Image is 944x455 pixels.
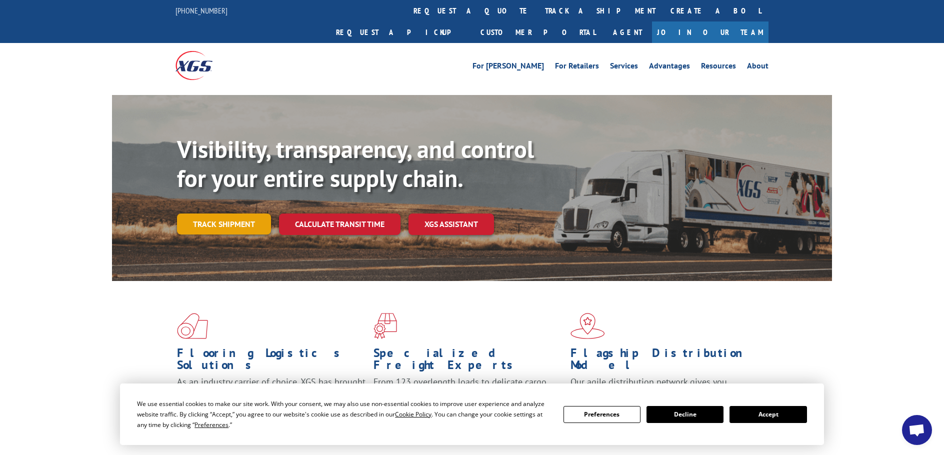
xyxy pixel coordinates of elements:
a: For [PERSON_NAME] [472,62,544,73]
img: xgs-icon-focused-on-flooring-red [373,313,397,339]
p: From 123 overlength loads to delicate cargo, our experienced staff knows the best way to move you... [373,376,562,420]
img: xgs-icon-flagship-distribution-model-red [570,313,605,339]
h1: Specialized Freight Experts [373,347,562,376]
button: Accept [729,406,806,423]
a: Calculate transit time [279,213,400,235]
h1: Flooring Logistics Solutions [177,347,366,376]
h1: Flagship Distribution Model [570,347,759,376]
span: As an industry carrier of choice, XGS has brought innovation and dedication to flooring logistics... [177,376,365,411]
a: Customer Portal [473,21,603,43]
span: Preferences [194,420,228,429]
button: Preferences [563,406,640,423]
a: Open chat [902,415,932,445]
img: xgs-icon-total-supply-chain-intelligence-red [177,313,208,339]
a: Track shipment [177,213,271,234]
a: [PHONE_NUMBER] [175,5,227,15]
button: Decline [646,406,723,423]
a: Advantages [649,62,690,73]
a: Join Our Team [652,21,768,43]
a: For Retailers [555,62,599,73]
span: Our agile distribution network gives you nationwide inventory management on demand. [570,376,754,399]
a: Request a pickup [328,21,473,43]
div: We use essential cookies to make our site work. With your consent, we may also use non-essential ... [137,398,551,430]
a: XGS ASSISTANT [408,213,494,235]
div: Cookie Consent Prompt [120,383,824,445]
b: Visibility, transparency, and control for your entire supply chain. [177,133,534,193]
a: Services [610,62,638,73]
a: Resources [701,62,736,73]
a: Agent [603,21,652,43]
a: About [747,62,768,73]
span: Cookie Policy [395,410,431,418]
